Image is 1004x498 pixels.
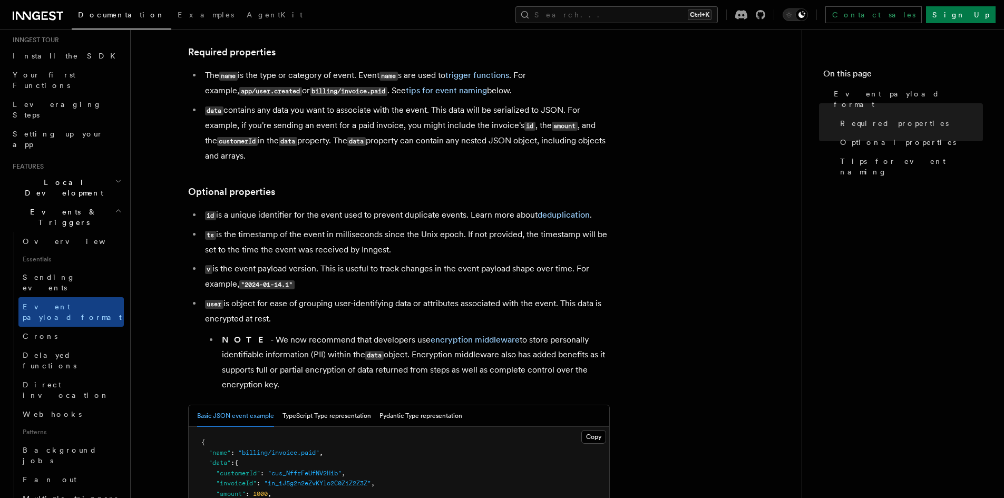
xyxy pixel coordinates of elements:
[310,87,387,96] code: billing/invoice.paid
[264,480,371,487] span: "in_1J5g2n2eZvKYlo2C0Z1Z2Z3Z"
[18,268,124,297] a: Sending events
[515,6,718,23] button: Search...Ctrl+K
[406,85,487,95] a: tips for event naming
[239,87,302,96] code: app/user.created
[18,251,124,268] span: Essentials
[13,71,75,90] span: Your first Functions
[342,470,345,477] span: ,
[231,449,235,456] span: :
[8,177,115,198] span: Local Development
[23,410,82,418] span: Webhooks
[8,36,59,44] span: Inngest tour
[219,72,238,81] code: name
[205,231,216,240] code: ts
[219,333,610,392] li: - We now recommend that developers use to store personally identifiable information (PII) within ...
[260,470,264,477] span: :
[23,332,57,340] span: Crons
[836,152,983,181] a: Tips for event naming
[178,11,234,19] span: Examples
[205,211,216,220] code: id
[347,137,366,146] code: data
[431,335,520,345] a: encryption middleware
[830,84,983,114] a: Event payload format
[201,438,205,446] span: {
[365,351,384,360] code: data
[379,405,462,427] button: Pydantic Type representation
[8,207,115,228] span: Events & Triggers
[247,11,303,19] span: AgentKit
[18,232,124,251] a: Overview
[72,3,171,30] a: Documentation
[240,3,309,28] a: AgentKit
[205,106,223,115] code: data
[18,375,124,405] a: Direct invocation
[319,449,323,456] span: ,
[783,8,808,21] button: Toggle dark mode
[8,95,124,124] a: Leveraging Steps
[197,405,274,427] button: Basic JSON event example
[23,237,131,246] span: Overview
[18,297,124,327] a: Event payload format
[552,122,578,131] code: amount
[23,475,76,484] span: Fan out
[202,68,610,99] li: The is the type or category of event. Event s are used to . For example, or . See below.
[8,65,124,95] a: Your first Functions
[202,227,610,257] li: is the timestamp of the event in milliseconds since the Unix epoch. If not provided, the timestam...
[445,70,509,80] a: trigger functions
[840,118,949,129] span: Required properties
[834,89,983,110] span: Event payload format
[8,46,124,65] a: Install the SDK
[205,265,212,274] code: v
[246,490,249,497] span: :
[202,208,610,223] li: is a unique identifier for the event used to prevent duplicate events. Learn more about .
[216,490,246,497] span: "amount"
[18,327,124,346] a: Crons
[23,351,76,370] span: Delayed functions
[282,405,371,427] button: TypeScript Type representation
[202,296,610,392] li: is object for ease of grouping user-identifying data or attributes associated with the event. Thi...
[8,202,124,232] button: Events & Triggers
[836,133,983,152] a: Optional properties
[171,3,240,28] a: Examples
[239,280,295,289] code: "2024-01-14.1"
[13,52,122,60] span: Install the SDK
[23,302,122,321] span: Event payload format
[231,459,235,466] span: :
[688,9,711,20] kbd: Ctrl+K
[235,459,238,466] span: {
[209,449,231,456] span: "name"
[217,137,258,146] code: customerId
[379,72,398,81] code: name
[18,441,124,470] a: Background jobs
[18,405,124,424] a: Webhooks
[216,470,260,477] span: "customerId"
[23,273,75,292] span: Sending events
[8,124,124,154] a: Setting up your app
[8,173,124,202] button: Local Development
[18,470,124,489] a: Fan out
[188,184,275,199] a: Optional properties
[205,300,223,309] code: user
[253,490,268,497] span: 1000
[8,162,44,171] span: Features
[840,156,983,177] span: Tips for event naming
[268,490,271,497] span: ,
[222,335,270,345] strong: NOTE
[825,6,922,23] a: Contact sales
[238,449,319,456] span: "billing/invoice.paid"
[188,45,276,60] a: Required properties
[268,470,342,477] span: "cus_NffrFeUfNV2Hib"
[13,100,102,119] span: Leveraging Steps
[202,261,610,292] li: is the event payload version. This is useful to track changes in the event payload shape over tim...
[23,380,109,399] span: Direct invocation
[836,114,983,133] a: Required properties
[202,103,610,163] li: contains any data you want to associate with the event. This data will be serialized to JSON. For...
[524,122,535,131] code: id
[18,424,124,441] span: Patterns
[18,346,124,375] a: Delayed functions
[823,67,983,84] h4: On this page
[371,480,375,487] span: ,
[279,137,297,146] code: data
[78,11,165,19] span: Documentation
[840,137,956,148] span: Optional properties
